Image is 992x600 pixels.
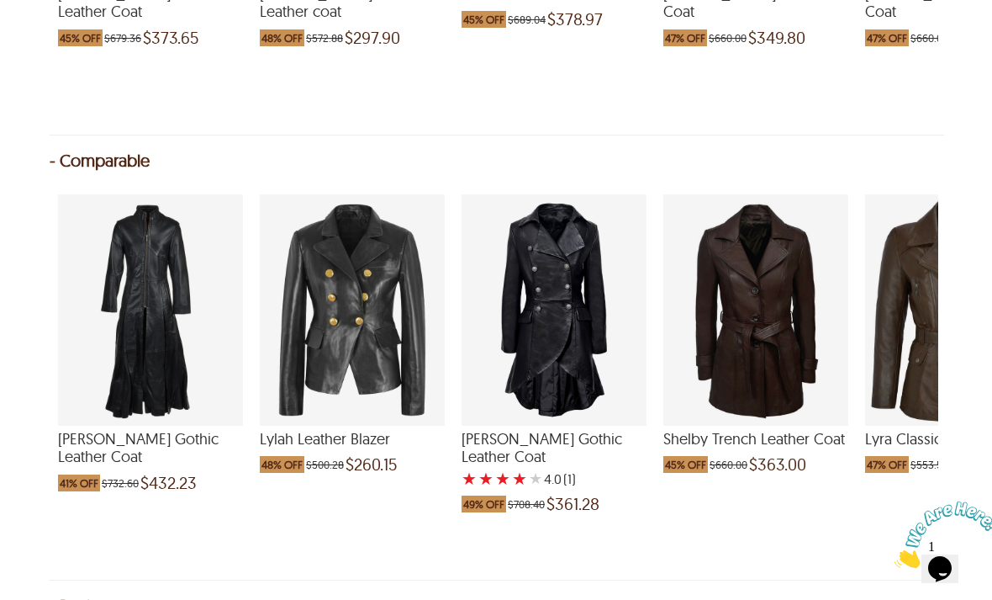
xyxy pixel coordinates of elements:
span: $361.28 [546,496,599,512]
span: $689.04 [508,11,546,28]
div: - Comparable [50,152,942,169]
a: Shelby Trench Leather Coat which was at a price of $660.00, now after discount the price is [663,415,848,474]
span: $572.88 [306,29,343,46]
span: $349.80 [748,29,805,46]
span: $363.00 [749,456,806,473]
span: $732.60 [102,475,139,491]
span: ) [563,470,576,487]
span: $553.52 [910,456,948,473]
span: 48% OFF [260,456,304,473]
span: 1 [7,7,13,21]
span: 48% OFF [260,29,304,46]
span: $432.23 [140,475,197,491]
span: Nyla Gothic Leather Coat [58,430,243,466]
label: 4 rating [512,470,527,487]
span: Agnes Long Gothic Leather Coat [462,430,646,466]
label: 3 rating [495,470,510,487]
span: (1 [563,470,572,487]
label: 2 rating [478,470,493,487]
span: 45% OFF [462,11,506,28]
span: $373.65 [143,29,198,46]
span: $708.40 [508,496,545,512]
iframe: chat widget [888,495,992,575]
span: Shelby Trench Leather Coat [663,430,848,449]
span: 49% OFF [462,496,506,512]
a: Agnes Long Gothic Leather Coat with a 4 Star Rating 1 Product Review which was at a price of $708... [462,415,646,512]
span: $679.36 [104,29,141,46]
span: $660.00 [710,456,747,473]
label: 1 rating [462,470,477,487]
span: $660.00 [709,29,747,46]
span: $660.00 [910,29,948,46]
span: 47% OFF [865,29,909,46]
span: Lylah Leather Blazer [260,430,445,449]
label: 5 rating [529,470,542,487]
span: 41% OFF [58,475,100,491]
span: 45% OFF [58,29,103,46]
span: $500.28 [306,456,344,473]
span: 47% OFF [865,456,909,473]
img: Chat attention grabber [7,7,111,73]
a: Lylah Leather Blazer which was at a price of $500.28, now after discount the price is [260,415,445,474]
label: 4.0 [544,470,562,487]
span: $260.15 [346,456,397,473]
a: Nyla Gothic Leather Coat which was at a price of $732.60, now after discount the price is [58,415,243,491]
span: 47% OFF [663,29,707,46]
span: $378.97 [547,11,603,28]
span: 45% OFF [663,456,708,473]
span: $297.90 [345,29,400,46]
